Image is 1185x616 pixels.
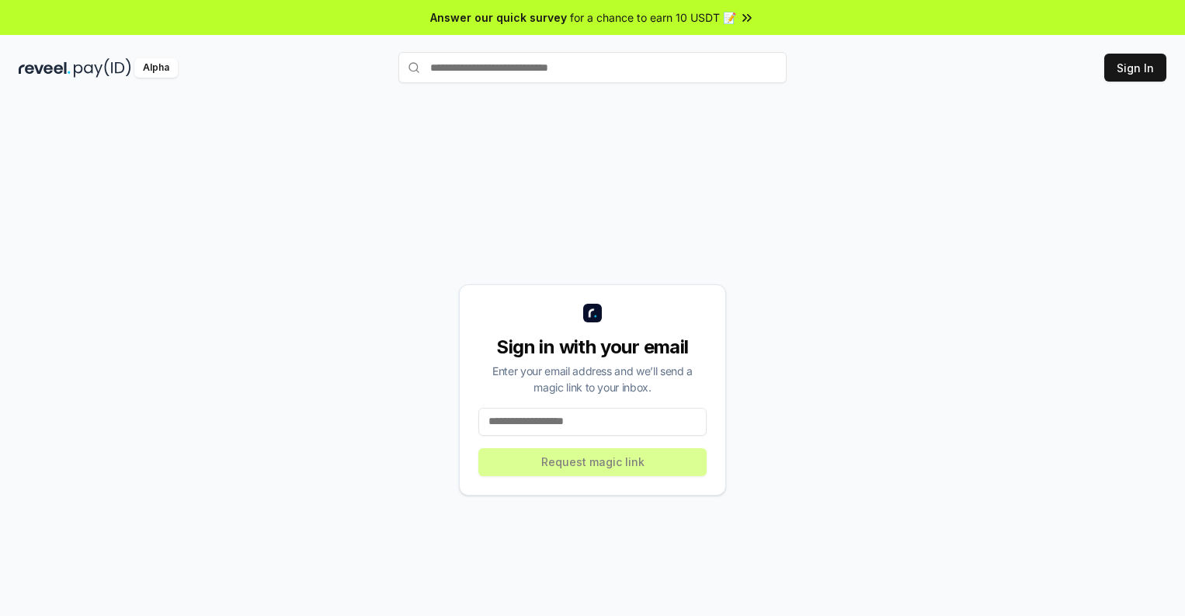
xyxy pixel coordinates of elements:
[583,304,602,322] img: logo_small
[478,363,707,395] div: Enter your email address and we’ll send a magic link to your inbox.
[478,335,707,360] div: Sign in with your email
[74,58,131,78] img: pay_id
[134,58,178,78] div: Alpha
[1104,54,1166,82] button: Sign In
[19,58,71,78] img: reveel_dark
[430,9,567,26] span: Answer our quick survey
[570,9,736,26] span: for a chance to earn 10 USDT 📝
